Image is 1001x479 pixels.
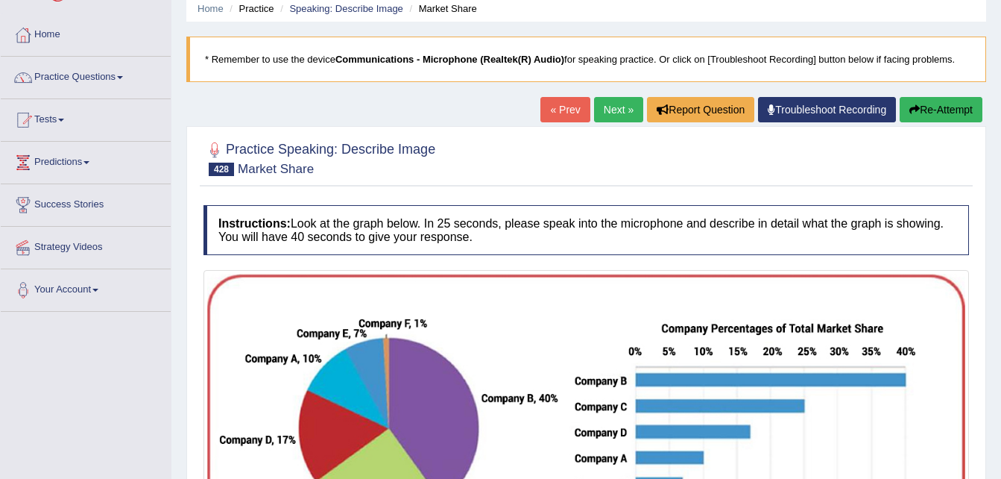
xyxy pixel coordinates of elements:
[289,3,402,14] a: Speaking: Describe Image
[1,99,171,137] a: Tests
[594,97,643,122] a: Next »
[203,139,435,176] h2: Practice Speaking: Describe Image
[203,205,969,255] h4: Look at the graph below. In 25 seconds, please speak into the microphone and describe in detail w...
[1,14,171,51] a: Home
[1,227,171,264] a: Strategy Videos
[1,269,171,307] a: Your Account
[238,162,314,176] small: Market Share
[540,97,590,122] a: « Prev
[186,37,986,82] blockquote: * Remember to use the device for speaking practice. Or click on [Troubleshoot Recording] button b...
[1,184,171,222] a: Success Stories
[226,1,274,16] li: Practice
[900,97,982,122] button: Re-Attempt
[1,57,171,94] a: Practice Questions
[758,97,896,122] a: Troubleshoot Recording
[1,142,171,179] a: Predictions
[218,217,291,230] b: Instructions:
[405,1,476,16] li: Market Share
[198,3,224,14] a: Home
[209,163,234,176] span: 428
[335,54,564,65] b: Communications - Microphone (Realtek(R) Audio)
[647,97,754,122] button: Report Question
